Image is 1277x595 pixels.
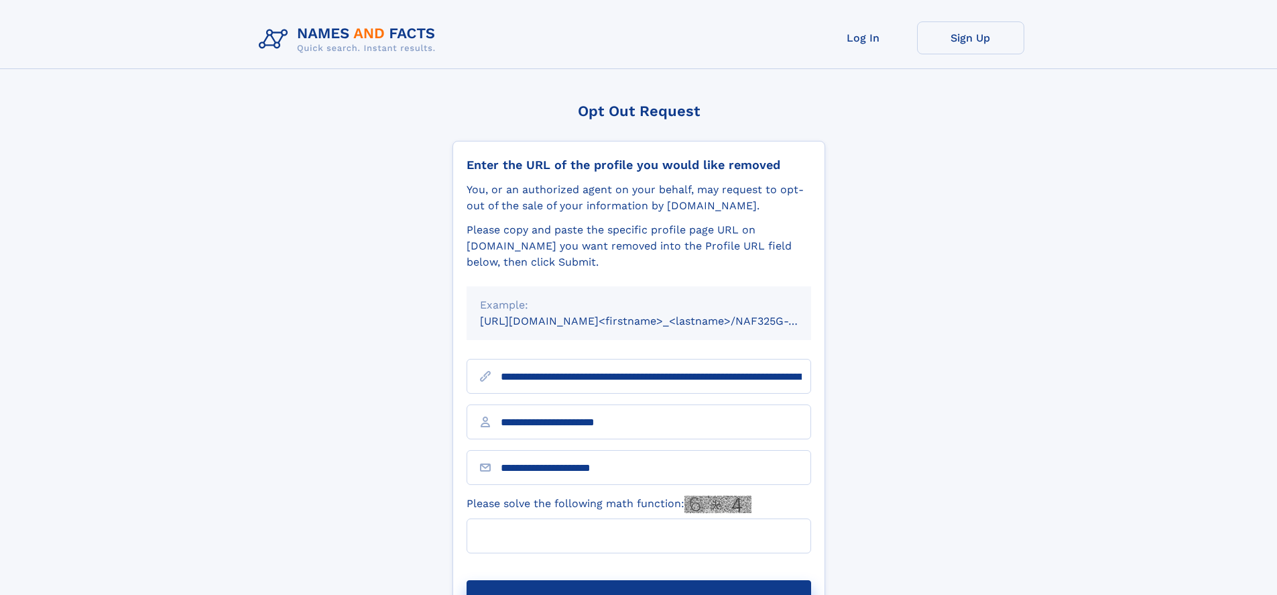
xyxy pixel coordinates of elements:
div: Example: [480,297,798,313]
div: Enter the URL of the profile you would like removed [467,158,811,172]
a: Log In [810,21,917,54]
div: Opt Out Request [452,103,825,119]
label: Please solve the following math function: [467,496,751,513]
small: [URL][DOMAIN_NAME]<firstname>_<lastname>/NAF325G-xxxxxxxx [480,315,837,327]
a: Sign Up [917,21,1024,54]
div: Please copy and paste the specific profile page URL on [DOMAIN_NAME] you want removed into the Pr... [467,222,811,270]
div: You, or an authorized agent on your behalf, may request to opt-out of the sale of your informatio... [467,182,811,214]
img: Logo Names and Facts [253,21,446,58]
